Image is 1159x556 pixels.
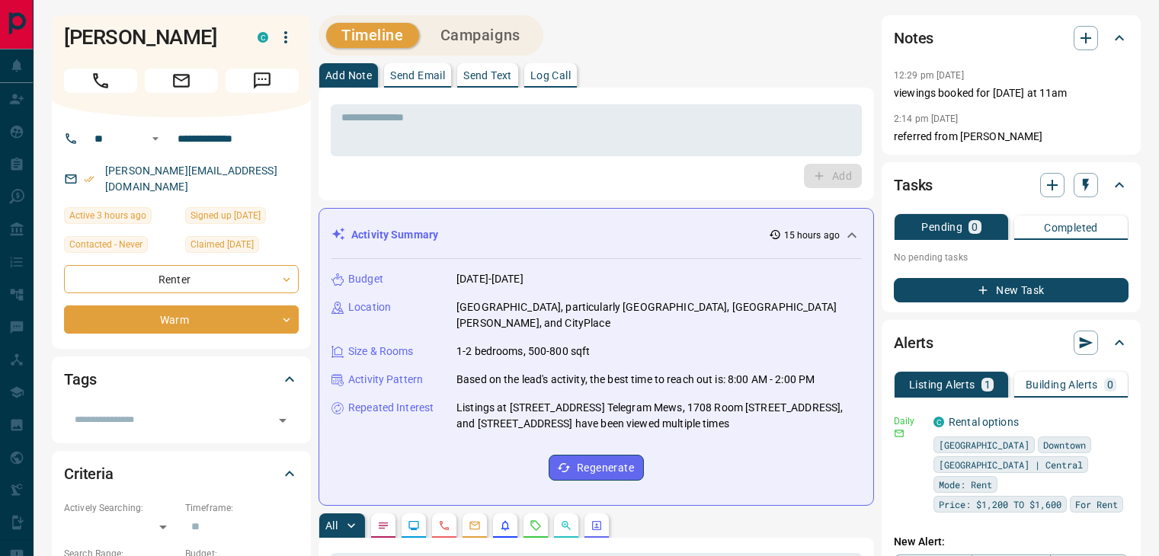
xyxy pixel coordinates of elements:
[226,69,299,93] span: Message
[348,372,423,388] p: Activity Pattern
[1043,437,1086,452] span: Downtown
[145,69,218,93] span: Email
[64,462,114,486] h2: Criteria
[894,167,1129,203] div: Tasks
[456,400,861,432] p: Listings at [STREET_ADDRESS] Telegram Mews, 1708 Room [STREET_ADDRESS], and [STREET_ADDRESS] have...
[985,379,991,390] p: 1
[1026,379,1098,390] p: Building Alerts
[348,344,414,359] p: Size & Rooms
[185,207,299,228] div: Thu Jul 24 2025
[438,519,450,532] svg: Calls
[530,519,542,532] svg: Requests
[64,361,299,398] div: Tags
[499,519,511,532] svg: Listing Alerts
[530,70,571,81] p: Log Call
[325,70,372,81] p: Add Note
[939,437,1029,452] span: [GEOGRAPHIC_DATA]
[390,70,445,81] p: Send Email
[894,20,1129,56] div: Notes
[894,534,1129,550] p: New Alert:
[64,455,299,492] div: Criteria
[325,520,338,531] p: All
[972,222,978,232] p: 0
[348,299,391,315] p: Location
[784,228,840,242] p: 15 hours ago
[894,428,904,439] svg: Email
[1044,222,1098,233] p: Completed
[894,324,1129,361] div: Alerts
[377,519,389,532] svg: Notes
[64,305,299,334] div: Warm
[84,174,94,184] svg: Email Verified
[591,519,603,532] svg: Agent Actions
[894,331,933,355] h2: Alerts
[190,208,261,223] span: Signed up [DATE]
[69,237,142,252] span: Contacted - Never
[190,237,254,252] span: Claimed [DATE]
[560,519,572,532] svg: Opportunities
[105,165,277,193] a: [PERSON_NAME][EMAIL_ADDRESS][DOMAIN_NAME]
[348,271,383,287] p: Budget
[939,497,1061,512] span: Price: $1,200 TO $1,600
[894,246,1129,269] p: No pending tasks
[456,372,815,388] p: Based on the lead's activity, the best time to reach out is: 8:00 AM - 2:00 PM
[425,23,536,48] button: Campaigns
[1107,379,1113,390] p: 0
[64,501,178,515] p: Actively Searching:
[549,455,644,481] button: Regenerate
[64,25,235,50] h1: [PERSON_NAME]
[456,299,861,331] p: [GEOGRAPHIC_DATA], particularly [GEOGRAPHIC_DATA], [GEOGRAPHIC_DATA][PERSON_NAME], and CityPlace
[939,457,1083,472] span: [GEOGRAPHIC_DATA] | Central
[894,173,933,197] h2: Tasks
[894,129,1129,145] p: referred from [PERSON_NAME]
[351,227,438,243] p: Activity Summary
[272,410,293,431] button: Open
[894,26,933,50] h2: Notes
[949,416,1019,428] a: Rental options
[469,519,481,532] svg: Emails
[933,417,944,427] div: condos.ca
[326,23,419,48] button: Timeline
[894,278,1129,302] button: New Task
[64,367,96,391] h2: Tags
[456,344,590,359] p: 1-2 bedrooms, 500-800 sqft
[463,70,512,81] p: Send Text
[69,208,146,223] span: Active 3 hours ago
[185,501,299,515] p: Timeframe:
[894,414,924,428] p: Daily
[258,32,268,43] div: condos.ca
[894,85,1129,101] p: viewings booked for [DATE] at 11am
[408,519,420,532] svg: Lead Browsing Activity
[64,265,299,293] div: Renter
[64,69,137,93] span: Call
[939,477,992,492] span: Mode: Rent
[1075,497,1118,512] span: For Rent
[456,271,523,287] p: [DATE]-[DATE]
[185,236,299,257] div: Thu Jul 24 2025
[64,207,178,228] div: Sun Aug 17 2025
[348,400,434,416] p: Repeated Interest
[894,70,964,81] p: 12:29 pm [DATE]
[921,222,962,232] p: Pending
[909,379,975,390] p: Listing Alerts
[894,113,959,124] p: 2:14 pm [DATE]
[146,129,165,148] button: Open
[331,221,861,249] div: Activity Summary15 hours ago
